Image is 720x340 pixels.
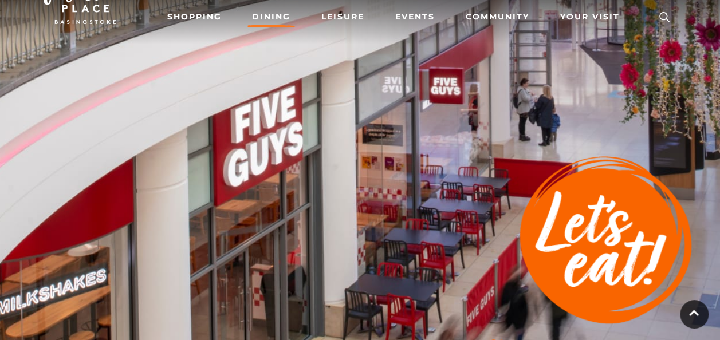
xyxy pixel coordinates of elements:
a: Dining [247,6,295,27]
a: Community [461,6,534,27]
a: Events [391,6,439,27]
a: Your Visit [556,6,630,27]
span: Your Visit [560,11,620,23]
a: Leisure [317,6,369,27]
a: Shopping [163,6,226,27]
